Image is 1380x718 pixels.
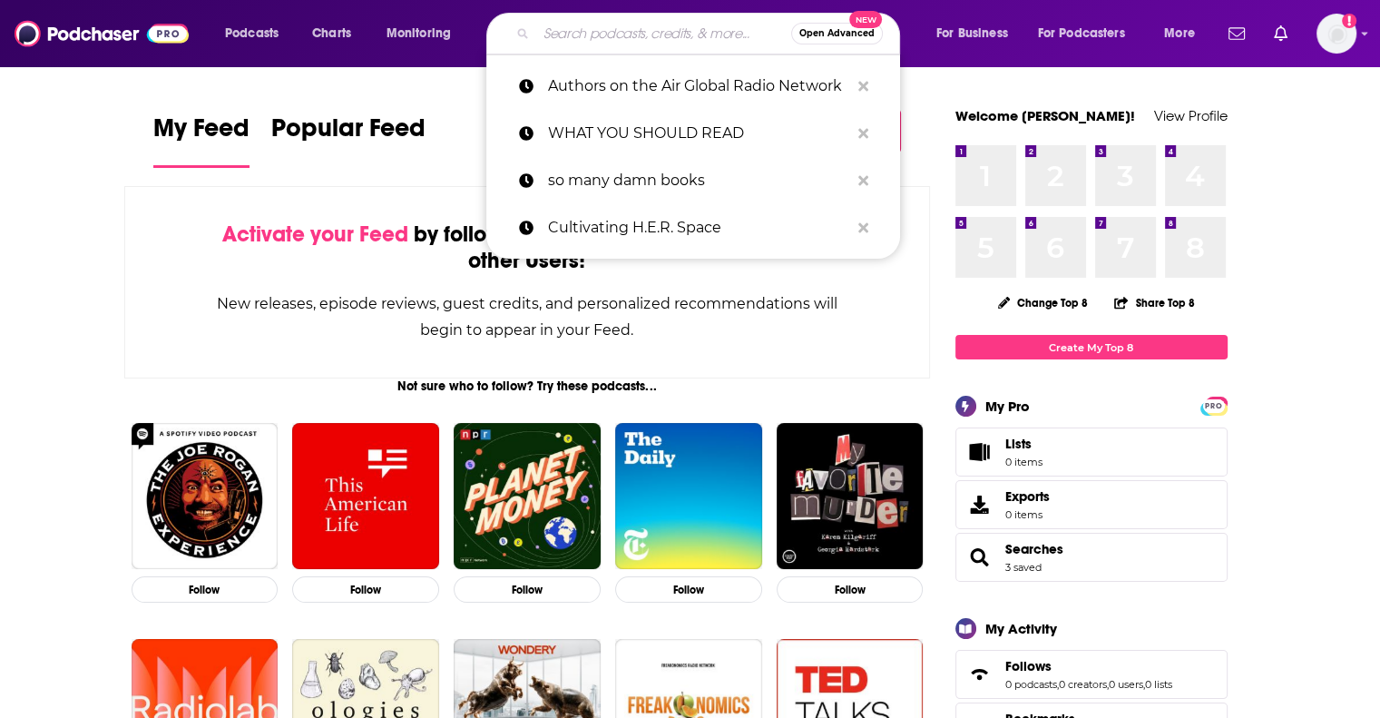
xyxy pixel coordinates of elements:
[1005,436,1042,452] span: Lists
[300,19,362,48] a: Charts
[504,13,917,54] div: Search podcasts, credits, & more...
[1005,658,1172,674] a: Follows
[1143,678,1145,691] span: ,
[1342,14,1356,28] svg: Add a profile image
[799,29,875,38] span: Open Advanced
[955,650,1228,699] span: Follows
[1005,488,1050,505] span: Exports
[271,113,426,154] span: Popular Feed
[1151,19,1218,48] button: open menu
[955,335,1228,359] a: Create My Top 8
[222,221,408,248] span: Activate your Feed
[486,157,900,204] a: so many damn books
[1316,14,1356,54] button: Show profile menu
[1057,678,1059,691] span: ,
[292,423,439,570] img: This American Life
[1059,678,1107,691] a: 0 creators
[849,11,882,28] span: New
[1316,14,1356,54] img: User Profile
[1145,678,1172,691] a: 0 lists
[216,221,839,274] div: by following Podcasts, Creators, Lists, and other Users!
[486,204,900,251] a: Cultivating H.E.R. Space
[791,23,883,44] button: Open AdvancedNew
[216,290,839,343] div: New releases, episode reviews, guest credits, and personalized recommendations will begin to appe...
[1026,19,1151,48] button: open menu
[132,576,279,603] button: Follow
[1005,658,1052,674] span: Follows
[486,63,900,110] a: Authors on the Air Global Radio Network
[1005,561,1042,574] a: 3 saved
[1203,399,1225,413] span: PRO
[454,576,601,603] button: Follow
[985,398,1030,415] div: My Pro
[548,157,849,204] p: so many damn books
[1154,107,1228,124] a: View Profile
[1038,21,1125,46] span: For Podcasters
[1221,18,1252,49] a: Show notifications dropdown
[132,423,279,570] img: The Joe Rogan Experience
[15,16,189,51] img: Podchaser - Follow, Share and Rate Podcasts
[962,492,998,517] span: Exports
[374,19,475,48] button: open menu
[777,423,924,570] img: My Favorite Murder with Karen Kilgariff and Georgia Hardstark
[124,379,931,394] div: Not sure who to follow? Try these podcasts...
[936,21,1008,46] span: For Business
[777,576,924,603] button: Follow
[548,204,849,251] p: Cultivating H.E.R. Space
[1203,398,1225,412] a: PRO
[153,113,250,154] span: My Feed
[955,107,1135,124] a: Welcome [PERSON_NAME]!
[1005,436,1032,452] span: Lists
[212,19,302,48] button: open menu
[987,291,1100,314] button: Change Top 8
[387,21,451,46] span: Monitoring
[1107,678,1109,691] span: ,
[1109,678,1143,691] a: 0 users
[548,110,849,157] p: WHAT YOU SHOULD READ
[153,113,250,168] a: My Feed
[536,19,791,48] input: Search podcasts, credits, & more...
[1164,21,1195,46] span: More
[1005,678,1057,691] a: 0 podcasts
[1267,18,1295,49] a: Show notifications dropdown
[615,576,762,603] button: Follow
[454,423,601,570] img: Planet Money
[1005,456,1042,468] span: 0 items
[985,620,1057,637] div: My Activity
[1005,508,1050,521] span: 0 items
[548,63,849,110] p: Authors on the Air Global Radio Network
[312,21,351,46] span: Charts
[486,110,900,157] a: WHAT YOU SHOULD READ
[924,19,1031,48] button: open menu
[962,439,998,465] span: Lists
[1316,14,1356,54] span: Logged in as jkulak
[962,662,998,687] a: Follows
[615,423,762,570] img: The Daily
[292,576,439,603] button: Follow
[955,480,1228,529] a: Exports
[1005,541,1063,557] a: Searches
[955,533,1228,582] span: Searches
[1113,285,1195,320] button: Share Top 8
[955,428,1228,477] a: Lists
[271,113,426,168] a: Popular Feed
[225,21,279,46] span: Podcasts
[962,545,998,570] a: Searches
